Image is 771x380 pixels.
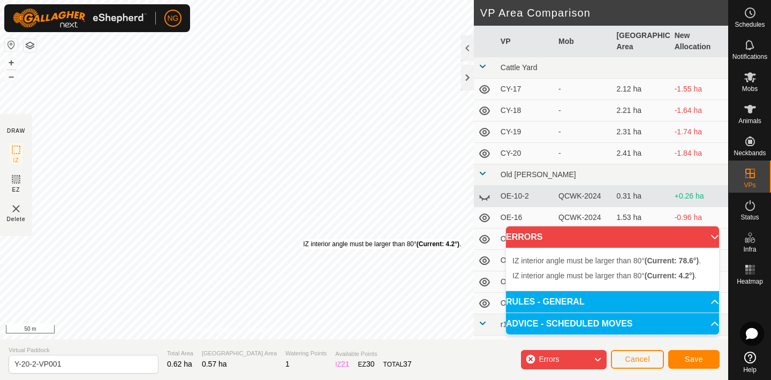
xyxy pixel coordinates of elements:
td: 1.53 ha [612,207,670,229]
th: New Allocation [670,26,728,57]
td: CY-17 [496,79,554,100]
span: VPs [744,182,755,188]
span: 0.62 ha [167,360,192,368]
span: 30 [366,360,375,368]
td: 2.31 ha [612,121,670,143]
span: Help [743,367,757,373]
span: Delete [7,215,26,223]
td: CY-20 [496,143,554,164]
th: Mob [554,26,612,57]
td: CY-18 [496,100,554,121]
span: Total Area [167,349,193,358]
img: VP [10,202,22,215]
span: 37 [403,360,412,368]
td: OE-16 [496,207,554,229]
span: Notifications [732,54,767,60]
span: [GEOGRAPHIC_DATA] Area [202,349,277,358]
button: Save [668,350,720,369]
p-accordion-header: ADVICE - SCHEDULED MOVES [506,313,719,335]
td: OE-10-2 [496,186,554,207]
td: OE-19 [496,271,554,293]
button: – [5,70,18,83]
div: QCWK-2024 [558,191,608,202]
div: - [558,83,608,95]
span: IZ interior angle must be larger than 80° . [512,271,697,280]
b: (Current: 4.2°) [417,240,459,248]
span: Cancel [625,355,650,363]
th: [GEOGRAPHIC_DATA] Area [612,26,670,57]
td: CY [496,336,554,357]
td: -1.74 ha [670,121,728,143]
a: Contact Us [247,325,279,335]
b: (Current: 4.2°) [645,271,695,280]
span: 21 [341,360,350,368]
b: (Current: 78.6°) [645,256,699,265]
span: ERRORS [506,233,542,241]
span: 0.57 ha [202,360,227,368]
span: RULES - GENERAL [506,298,585,306]
span: Schedules [735,21,765,28]
button: Reset Map [5,39,18,51]
td: +0.26 ha [670,186,728,207]
span: r1 [501,320,507,329]
div: QCWK-2024 [558,212,608,223]
td: CY-19 [496,121,554,143]
button: Map Layers [24,39,36,52]
div: DRAW [7,127,25,135]
span: Infra [743,246,756,253]
button: + [5,56,18,69]
td: 0.31 ha [612,186,670,207]
td: 2.21 ha [612,100,670,121]
td: -0.96 ha [670,207,728,229]
span: Mobs [742,86,758,92]
span: Neckbands [734,150,766,156]
div: IZ interior angle must be larger than 80° . [303,239,461,249]
td: 2.12 ha [612,79,670,100]
div: TOTAL [383,359,412,370]
td: OE-18 [496,250,554,271]
img: Gallagher Logo [13,9,147,28]
div: IZ [335,359,349,370]
span: 1 [285,360,290,368]
button: Cancel [611,350,664,369]
td: 2.41 ha [612,143,670,164]
div: - [558,126,608,138]
span: IZ [13,156,19,164]
p-accordion-header: ERRORS [506,226,719,248]
span: IZ interior angle must be larger than 80° . [512,256,701,265]
td: OE-20 [496,293,554,314]
div: - [558,105,608,116]
div: EZ [358,359,375,370]
th: VP [496,26,554,57]
div: - [558,148,608,159]
h2: VP Area Comparison [480,6,728,19]
span: Old [PERSON_NAME] [501,170,576,179]
span: Save [685,355,703,363]
td: -1.84 ha [670,143,728,164]
td: -1.55 ha [670,79,728,100]
span: Status [740,214,759,221]
td: -1.64 ha [670,100,728,121]
a: Help [729,347,771,377]
span: Available Points [335,349,411,359]
span: Animals [738,118,761,124]
p-accordion-header: RULES - GENERAL [506,291,719,313]
span: EZ [12,186,20,194]
span: Watering Points [285,349,327,358]
span: NG [168,13,179,24]
span: Virtual Paddock [9,346,158,355]
span: Errors [539,355,559,363]
a: Privacy Policy [194,325,235,335]
span: Cattle Yard [501,63,538,72]
span: Heatmap [737,278,763,285]
td: OE-17 [496,229,554,250]
p-accordion-content: ERRORS [506,248,719,291]
span: ADVICE - SCHEDULED MOVES [506,320,632,328]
